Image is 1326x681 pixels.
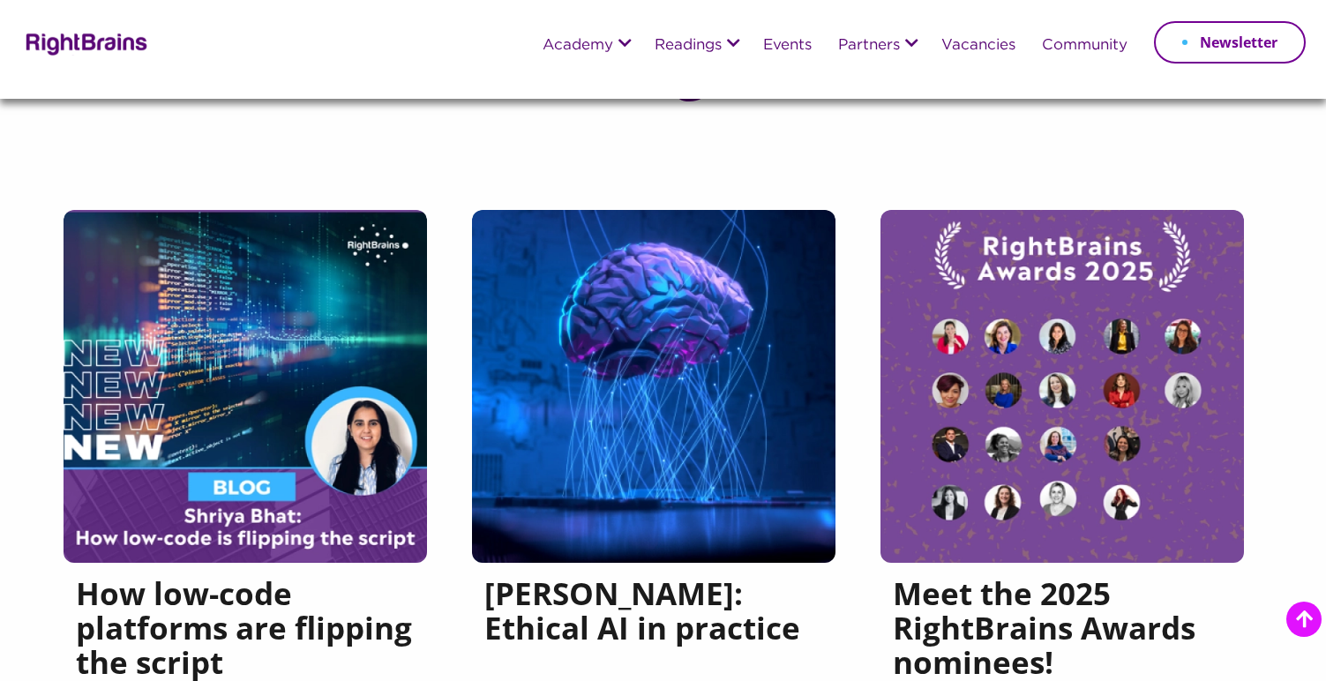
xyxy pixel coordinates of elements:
a: Vacancies [941,38,1015,54]
a: Newsletter [1154,21,1306,64]
a: Events [763,38,812,54]
a: Readings [655,38,722,54]
a: Academy [543,38,613,54]
img: Rightbrains [20,30,148,56]
a: Community [1042,38,1127,54]
a: Partners [838,38,900,54]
